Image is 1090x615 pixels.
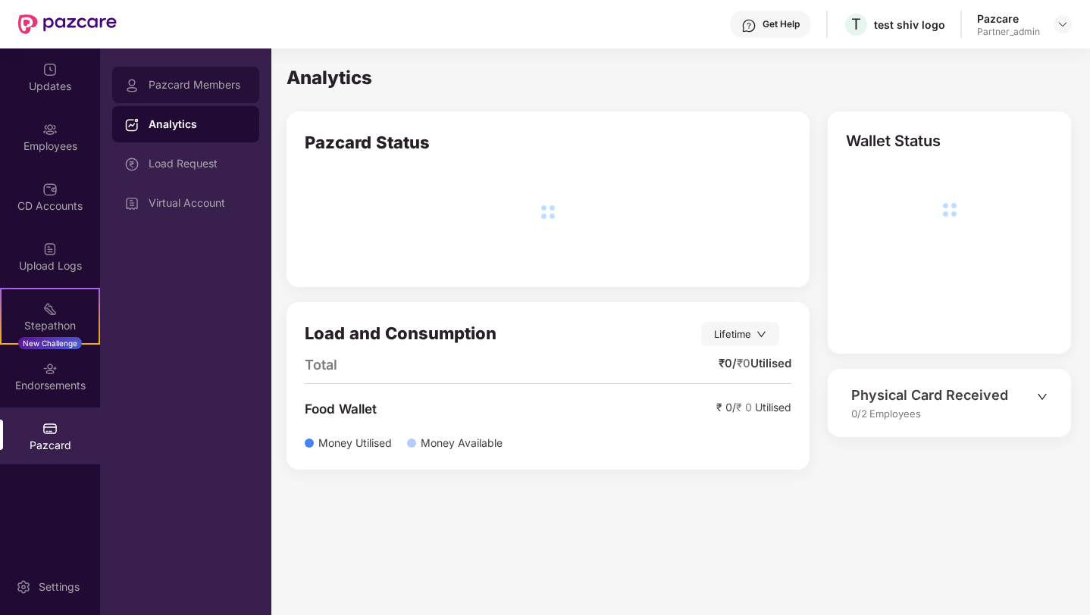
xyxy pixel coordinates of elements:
img: svg+xml;base64,PHN2ZyBpZD0iVmlydHVhbF9BY2NvdW50IiBkYXRhLW5hbWU9IlZpcnR1YWwgQWNjb3VudCIgeG1sbnM9Im... [124,196,139,211]
span: down [756,329,766,339]
img: svg+xml;base64,PHN2ZyBpZD0iUHJvZmlsZSIgeG1sbnM9Imh0dHA6Ly93d3cudzMub3JnLzIwMDAvc3ZnIiB3aWR0aD0iMj... [124,78,139,93]
div: Physical Card Received [851,385,1037,406]
div: ₹ 0 / Utilised [719,354,791,376]
div: Analytics [149,117,247,132]
div: Stepathon [2,318,99,333]
span: down [1037,392,1048,402]
div: test shiv logo [874,17,945,32]
img: svg+xml;base64,PHN2ZyBpZD0iVXBkYXRlZCIgeG1sbnM9Imh0dHA6Ly93d3cudzMub3JnLzIwMDAvc3ZnIiB3aWR0aD0iMj... [42,62,58,77]
img: svg+xml;base64,PHN2ZyBpZD0iSGVscC0zMngzMiIgeG1sbnM9Imh0dHA6Ly93d3cudzMub3JnLzIwMDAvc3ZnIiB3aWR0aD... [741,18,756,33]
img: svg+xml;base64,PHN2ZyBpZD0iVXBsb2FkX0xvZ3MiIGRhdGEtbmFtZT0iVXBsb2FkIExvZ3MiIHhtbG5zPSJodHRwOi8vd3... [42,242,58,257]
span: T [851,15,861,33]
img: svg+xml;base64,PHN2ZyBpZD0iUGF6Y2FyZCIgeG1sbnM9Imh0dHA6Ly93d3cudzMub3JnLzIwMDAvc3ZnIiB3aWR0aD0iMj... [42,421,58,436]
img: svg+xml;base64,PHN2ZyBpZD0iQ0RfQWNjb3VudHMiIGRhdGEtbmFtZT0iQ0QgQWNjb3VudHMiIHhtbG5zPSJodHRwOi8vd3... [42,182,58,197]
div: Money Available [421,435,503,451]
div: Food Wallet [305,399,716,420]
img: New Pazcare Logo [18,14,117,34]
img: svg+xml;base64,PHN2ZyBpZD0iRHJvcGRvd24tMzJ4MzIiIHhtbG5zPSJodHRwOi8vd3d3LnczLm9yZy8yMDAwL3N2ZyIgd2... [1057,18,1069,30]
div: Pazcard Status [305,130,791,156]
div: Load Request [149,158,247,170]
img: svg+xml;base64,PHN2ZyBpZD0iTG9hZF9SZXF1ZXN0IiBkYXRhLW5hbWU9IkxvYWQgUmVxdWVzdCIgeG1sbnM9Imh0dHA6Ly... [124,157,139,172]
div: Virtual Account [149,197,247,209]
div: ₹ 0 / Utilised [716,399,791,420]
div: Pazcard Members [149,79,247,91]
img: svg+xml;base64,PHN2ZyBpZD0iU2V0dGluZy0yMHgyMCIgeG1sbnM9Imh0dHA6Ly93d3cudzMub3JnLzIwMDAvc3ZnIiB3aW... [16,579,31,595]
div: Analytics [287,64,1071,92]
span: ₹ 0 [737,356,750,370]
div: Load and Consumption [305,320,701,347]
span: ₹ 0 [736,401,752,414]
div: 0/2 Employees [851,406,1037,421]
img: svg+xml;base64,PHN2ZyB4bWxucz0iaHR0cDovL3d3dy53My5vcmcvMjAwMC9zdmciIHdpZHRoPSIyMSIgaGVpZ2h0PSIyMC... [42,301,58,317]
img: svg+xml;base64,PHN2ZyBpZD0iRW5kb3JzZW1lbnRzIiB4bWxucz0iaHR0cDovL3d3dy53My5vcmcvMjAwMC9zdmciIHdpZH... [42,361,58,376]
div: Wallet Status [846,130,1053,153]
div: Total [305,354,719,376]
div: New Challenge [18,337,82,349]
div: Settings [34,579,84,595]
div: Pazcare [977,11,1040,26]
div: Lifetime [701,322,779,346]
img: svg+xml;base64,PHN2ZyBpZD0iRW1wbG95ZWVzIiB4bWxucz0iaHR0cDovL3d3dy53My5vcmcvMjAwMC9zdmciIHdpZHRoPS... [42,122,58,137]
div: Partner_admin [977,26,1040,38]
img: svg+xml;base64,PHN2ZyBpZD0iRGFzaGJvYXJkIiB4bWxucz0iaHR0cDovL3d3dy53My5vcmcvMjAwMC9zdmciIHdpZHRoPS... [124,117,139,133]
div: Get Help [763,18,800,30]
div: Money Utilised [318,435,392,451]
